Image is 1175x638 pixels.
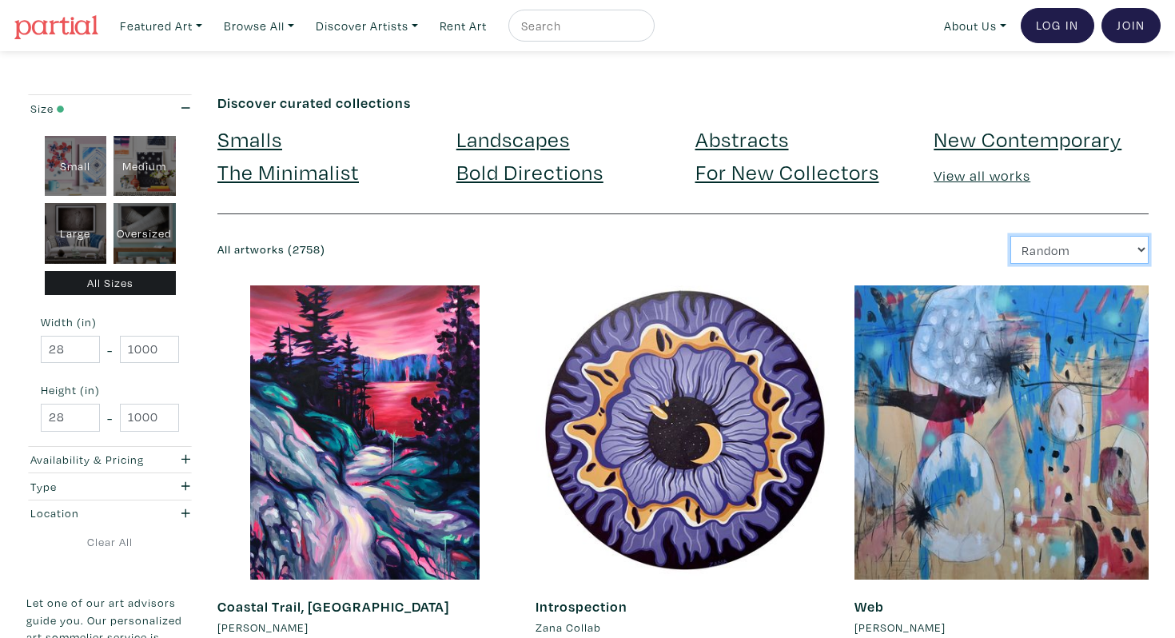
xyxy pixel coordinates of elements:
[695,158,879,185] a: For New Collectors
[45,203,107,264] div: Large
[536,619,601,636] li: Zana Collab
[934,166,1030,185] a: View all works
[26,533,193,551] a: Clear All
[217,158,359,185] a: The Minimalist
[854,597,884,616] a: Web
[45,136,107,197] div: Small
[45,271,176,296] div: All Sizes
[217,243,671,257] h6: All artworks (2758)
[107,339,113,361] span: -
[536,597,627,616] a: Introspection
[217,597,449,616] a: Coastal Trail, [GEOGRAPHIC_DATA]
[113,10,209,42] a: Featured Art
[26,500,193,527] button: Location
[30,478,145,496] div: Type
[456,125,570,153] a: Landscapes
[1021,8,1094,43] a: Log In
[432,10,494,42] a: Rent Art
[217,94,1149,112] h6: Discover curated collections
[695,125,789,153] a: Abstracts
[30,504,145,522] div: Location
[309,10,425,42] a: Discover Artists
[114,136,176,197] div: Medium
[26,473,193,500] button: Type
[217,619,512,636] a: [PERSON_NAME]
[854,619,1149,636] a: [PERSON_NAME]
[934,125,1121,153] a: New Contemporary
[536,619,830,636] a: Zana Collab
[30,100,145,118] div: Size
[937,10,1014,42] a: About Us
[26,95,193,122] button: Size
[26,447,193,473] button: Availability & Pricing
[456,158,603,185] a: Bold Directions
[41,385,179,396] small: Height (in)
[114,203,176,264] div: Oversized
[217,619,309,636] li: [PERSON_NAME]
[107,407,113,429] span: -
[854,619,946,636] li: [PERSON_NAME]
[217,10,301,42] a: Browse All
[217,125,282,153] a: Smalls
[1101,8,1161,43] a: Join
[30,451,145,469] div: Availability & Pricing
[41,317,179,328] small: Width (in)
[520,16,639,36] input: Search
